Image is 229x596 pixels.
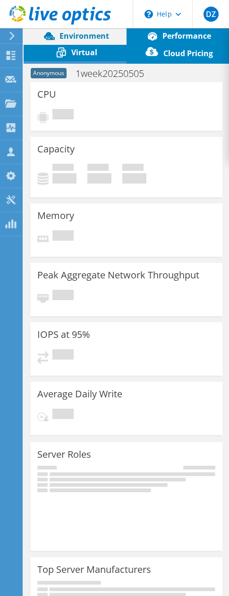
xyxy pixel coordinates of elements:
[52,230,74,243] span: Pending
[37,210,74,221] h3: Memory
[163,48,213,59] span: Cloud Pricing
[59,31,109,41] span: Environment
[37,270,199,280] h3: Peak Aggregate Network Throughput
[52,349,74,362] span: Pending
[37,144,75,154] h3: Capacity
[52,409,74,421] span: Pending
[71,47,97,58] span: Virtual
[52,109,74,122] span: Pending
[52,290,74,302] span: Pending
[204,7,219,22] span: DZ
[37,389,122,399] h3: Average Daily Write
[52,164,74,173] span: Used
[37,329,90,340] h3: IOPS at 95%
[71,68,159,79] h1: 1week20250505
[87,173,111,184] h4: 0 GiB
[37,564,151,575] h3: Top Server Manufacturers
[52,173,76,184] h4: 0 GiB
[37,449,91,460] h3: Server Roles
[122,173,146,184] h4: 0 GiB
[31,68,67,78] span: Anonymous
[162,31,211,41] span: Performance
[37,89,56,100] h3: CPU
[122,164,144,173] span: Total
[144,10,153,18] svg: \n
[87,164,109,173] span: Free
